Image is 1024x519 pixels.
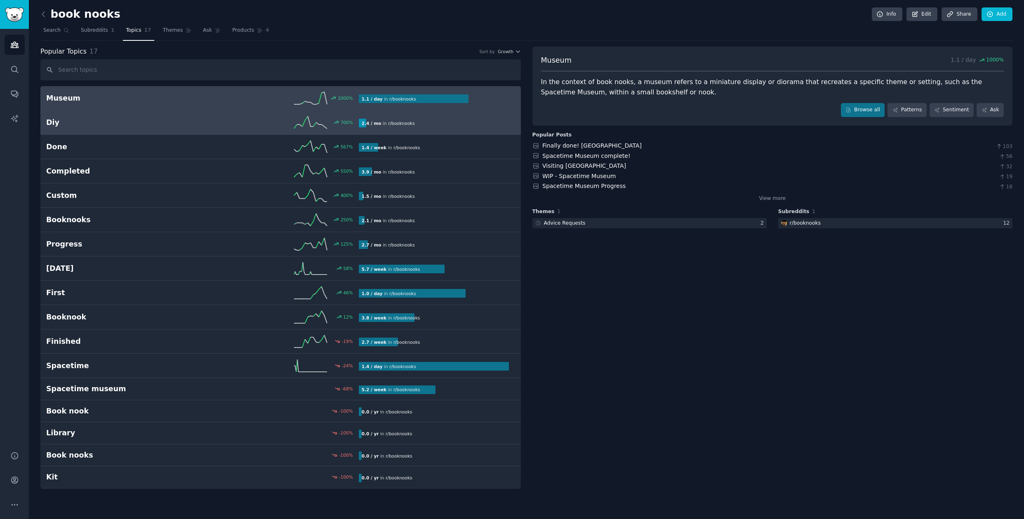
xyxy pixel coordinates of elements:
span: r/ booknooks [389,291,416,296]
div: Advice Requests [544,220,586,227]
div: in [359,430,415,438]
b: 1.5 / mo [362,194,381,199]
div: Popular Posts [532,132,572,139]
div: -19 % [342,338,353,344]
div: -68 % [342,386,353,392]
span: Ask [203,27,212,34]
h2: [DATE] [46,263,202,274]
a: Kit-100%0.0 / yrin r/booknooks [40,466,521,488]
a: Spacetime Museum Progress [542,183,626,189]
p: 1.1 / day [951,55,1004,66]
a: Ask [977,103,1004,117]
div: in [359,313,423,322]
div: r/ booknooks [790,220,821,227]
a: Products4 [229,24,272,41]
span: 1 [557,209,560,214]
b: 3.8 / week [362,315,387,320]
span: r/ booknooks [393,267,420,272]
b: 2.1 / mo [362,218,381,223]
span: r/ booknooks [389,364,416,369]
span: 1000 % [986,56,1004,64]
span: Topics [126,27,141,34]
b: 0.0 / yr [362,431,379,436]
span: 19 [999,173,1012,181]
h2: Diy [46,117,202,128]
a: booknooksr/booknooks12 [778,218,1012,228]
div: 2 [760,220,767,227]
div: in [359,362,419,371]
a: Completed550%3.9 / moin r/booknooks [40,159,521,183]
div: 700 % [341,120,353,125]
div: in [359,385,423,394]
span: r/ booknooks [386,409,412,414]
span: r/ booknooks [388,194,415,199]
div: in [359,474,415,482]
b: 1.4 / week [362,145,387,150]
div: in [359,407,415,416]
div: -24 % [342,363,353,369]
b: 0.0 / yr [362,453,379,458]
b: 1.0 / day [362,291,383,296]
b: 3.9 / mo [362,169,381,174]
span: Popular Topics [40,47,87,57]
b: 5.7 / week [362,267,387,272]
h2: Library [46,428,202,438]
div: -100 % [339,452,353,458]
h2: Custom [46,190,202,201]
span: Growth [498,49,513,54]
span: r/ booknooks [388,121,415,126]
span: 17 [144,27,151,34]
a: Finally done! [GEOGRAPHIC_DATA] [542,142,642,149]
a: Museum1000%1.1 / dayin r/booknooks [40,86,521,110]
a: Finished-19%2.7 / weekin r/booknooks [40,329,521,354]
h2: Finished [46,336,202,347]
div: 400 % [341,193,353,198]
div: in [359,240,418,249]
div: in [359,451,415,460]
h2: Spacetime [46,361,202,371]
div: 1000 % [338,95,353,101]
span: r/ booknooks [393,145,420,150]
b: 2.7 / mo [362,242,381,247]
span: 18 [999,183,1012,191]
span: r/ booknooks [393,340,420,345]
div: Sort by [479,49,495,54]
a: Visiting [GEOGRAPHIC_DATA] [542,162,626,169]
a: WIP - Spacetime Museum [542,173,616,179]
span: Subreddits [778,208,810,216]
a: Search [40,24,72,41]
button: Growth [498,49,521,54]
a: Booknook12%3.8 / weekin r/booknooks [40,305,521,329]
div: in [359,143,423,152]
a: Subreddits1 [78,24,117,41]
div: in [359,94,419,103]
span: 56 [999,153,1012,160]
span: r/ booknooks [386,475,412,480]
a: View more [759,195,786,202]
a: Themes [160,24,195,41]
b: 2.7 / week [362,340,387,345]
a: Progress125%2.7 / moin r/booknooks [40,232,521,256]
b: 0.0 / yr [362,475,379,480]
div: 58 % [343,265,353,271]
div: 12 % [343,314,353,320]
div: in [359,265,423,273]
b: 2.4 / mo [362,121,381,126]
a: Add [982,7,1012,21]
h2: Completed [46,166,202,176]
a: Diy700%2.4 / moin r/booknooks [40,110,521,135]
h2: Booknook [46,312,202,322]
b: 1.1 / day [362,96,383,101]
div: in [359,216,418,225]
h2: Spacetime museum [46,384,202,394]
div: 250 % [341,217,353,223]
a: Sentiment [930,103,974,117]
a: First46%1.0 / dayin r/booknooks [40,281,521,305]
div: in [359,289,419,298]
b: 0.0 / yr [362,409,379,414]
a: Book nooks-100%0.0 / yrin r/booknooks [40,444,521,467]
div: -100 % [339,408,353,414]
a: Browse all [841,103,885,117]
span: r/ booknooks [386,431,412,436]
a: Spacetime museum-68%5.2 / weekin r/booknooks [40,378,521,400]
